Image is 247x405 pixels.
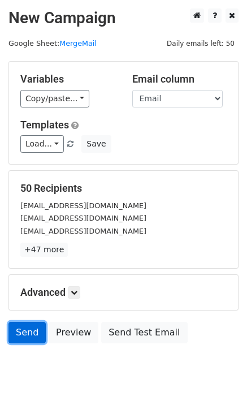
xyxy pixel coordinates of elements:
span: Daily emails left: 50 [163,37,239,50]
a: Send Test Email [101,322,187,343]
a: Load... [20,135,64,153]
small: [EMAIL_ADDRESS][DOMAIN_NAME] [20,201,146,210]
a: +47 more [20,243,68,257]
small: [EMAIL_ADDRESS][DOMAIN_NAME] [20,227,146,235]
small: Google Sheet: [8,39,97,48]
a: Templates [20,119,69,131]
h5: Email column [132,73,227,85]
iframe: Chat Widget [190,351,247,405]
a: Daily emails left: 50 [163,39,239,48]
h2: New Campaign [8,8,239,28]
button: Save [81,135,111,153]
small: [EMAIL_ADDRESS][DOMAIN_NAME] [20,214,146,222]
h5: Advanced [20,286,227,299]
h5: Variables [20,73,115,85]
a: MergeMail [59,39,97,48]
a: Copy/paste... [20,90,89,107]
a: Send [8,322,46,343]
h5: 50 Recipients [20,182,227,195]
a: Preview [49,322,98,343]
